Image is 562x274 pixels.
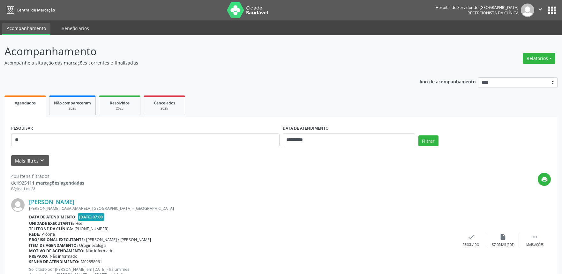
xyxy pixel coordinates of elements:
[54,106,91,111] div: 2025
[463,243,479,247] div: Resolvido
[29,221,74,226] b: Unidade executante:
[86,248,113,254] span: Não informado
[74,226,109,232] span: [PHONE_NUMBER]
[11,179,84,186] div: de
[29,259,79,264] b: Senha de atendimento:
[17,180,84,186] strong: 1925111 marcações agendadas
[283,124,329,133] label: DATA DE ATENDIMENTO
[78,213,105,221] span: [DATE] 07:00
[75,221,82,226] span: Hse
[4,43,392,59] p: Acompanhamento
[50,254,77,259] span: Não informado
[29,214,77,220] b: Data de atendimento:
[110,100,130,106] span: Resolvidos
[29,198,74,205] a: [PERSON_NAME]
[538,173,551,186] button: print
[491,243,514,247] div: Exportar (PDF)
[29,248,85,254] b: Motivo de agendamento:
[499,233,506,240] i: insert_drive_file
[2,23,50,35] a: Acompanhamento
[148,106,180,111] div: 2025
[546,5,558,16] button: apps
[29,226,73,232] b: Telefone da clínica:
[41,232,55,237] span: Própria
[468,10,519,16] span: Recepcionista da clínica
[154,100,175,106] span: Cancelados
[15,100,36,106] span: Agendados
[418,135,438,146] button: Filtrar
[17,7,55,13] span: Central de Marcação
[11,173,84,179] div: 408 itens filtrados
[436,5,519,10] div: Hospital do Servidor do [GEOGRAPHIC_DATA]
[104,106,136,111] div: 2025
[4,59,392,66] p: Acompanhe a situação das marcações correntes e finalizadas
[11,186,84,192] div: Página 1 de 28
[29,237,85,242] b: Profissional executante:
[537,6,544,13] i: 
[523,53,555,64] button: Relatórios
[39,157,46,164] i: keyboard_arrow_down
[531,233,538,240] i: 
[419,77,476,85] p: Ano de acompanhamento
[29,243,78,248] b: Item de agendamento:
[534,4,546,17] button: 
[79,243,107,248] span: Uroginecologia
[4,5,55,15] a: Central de Marcação
[468,233,475,240] i: check
[54,100,91,106] span: Não compareceram
[11,155,49,166] button: Mais filtroskeyboard_arrow_down
[521,4,534,17] img: img
[541,176,548,183] i: print
[29,232,40,237] b: Rede:
[86,237,151,242] span: [PERSON_NAME] / [PERSON_NAME]
[29,254,49,259] b: Preparo:
[57,23,94,34] a: Beneficiários
[11,198,25,212] img: img
[526,243,543,247] div: Mais ações
[29,206,455,211] div: [PERSON_NAME], CASA AMARELA, [GEOGRAPHIC_DATA] - [GEOGRAPHIC_DATA]
[11,124,33,133] label: PESQUISAR
[81,259,102,264] span: M02858961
